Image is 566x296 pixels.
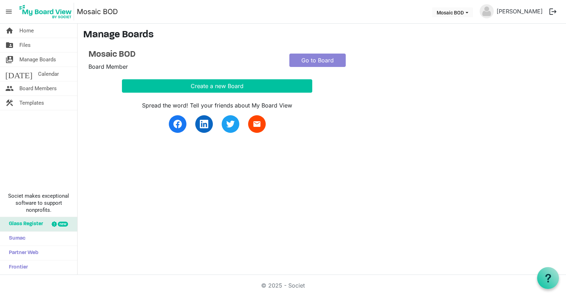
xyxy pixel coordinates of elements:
a: Mosaic BOD [77,5,118,19]
span: Home [19,24,34,38]
img: linkedin.svg [200,120,208,128]
img: no-profile-picture.svg [480,4,494,18]
span: Files [19,38,31,52]
span: Glass Register [5,217,43,231]
span: construction [5,96,14,110]
a: [PERSON_NAME] [494,4,546,18]
img: facebook.svg [173,120,182,128]
a: Go to Board [289,54,346,67]
span: Partner Web [5,246,38,260]
div: new [58,222,68,227]
span: Manage Boards [19,53,56,67]
a: My Board View Logo [17,3,77,20]
span: [DATE] [5,67,32,81]
a: email [248,115,266,133]
span: menu [2,5,16,18]
span: people [5,81,14,95]
span: Societ makes exceptional software to support nonprofits. [3,192,74,214]
span: email [253,120,261,128]
span: Templates [19,96,44,110]
button: logout [546,4,560,19]
a: © 2025 - Societ [261,282,305,289]
span: Sumac [5,232,25,246]
div: Spread the word! Tell your friends about My Board View [122,101,312,110]
span: home [5,24,14,38]
span: folder_shared [5,38,14,52]
button: Create a new Board [122,79,312,93]
button: Mosaic BOD dropdownbutton [432,7,473,17]
span: Frontier [5,260,28,275]
img: My Board View Logo [17,3,74,20]
span: switch_account [5,53,14,67]
span: Calendar [38,67,59,81]
span: Board Members [19,81,57,95]
img: twitter.svg [226,120,235,128]
h3: Manage Boards [83,29,560,41]
span: Board Member [88,63,128,70]
a: Mosaic BOD [88,50,279,60]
